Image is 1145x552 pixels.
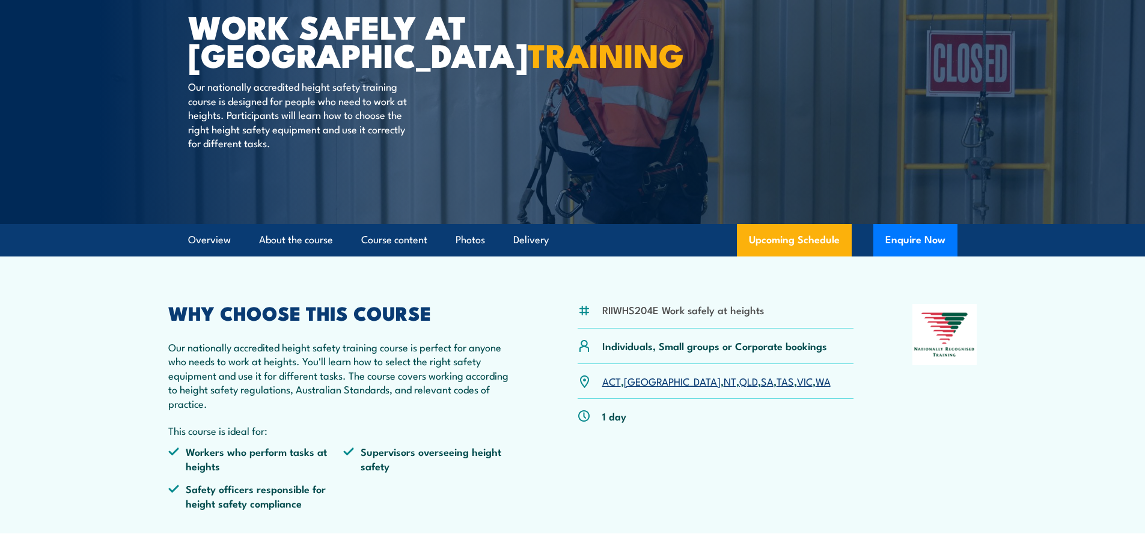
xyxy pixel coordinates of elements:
a: TAS [777,374,794,388]
h2: WHY CHOOSE THIS COURSE [168,304,519,321]
img: Nationally Recognised Training logo. [912,304,977,365]
p: Individuals, Small groups or Corporate bookings [602,339,827,353]
li: RIIWHS204E Work safely at heights [602,303,764,317]
a: QLD [739,374,758,388]
a: About the course [259,224,333,256]
a: SA [761,374,774,388]
button: Enquire Now [873,224,957,256]
a: Delivery [513,224,549,256]
a: ACT [602,374,621,388]
li: Safety officers responsible for height safety compliance [168,482,344,510]
p: Our nationally accredited height safety training course is perfect for anyone who needs to work a... [168,340,519,410]
a: VIC [797,374,813,388]
p: This course is ideal for: [168,423,519,437]
li: Workers who perform tasks at heights [168,444,344,473]
a: WA [816,374,831,388]
strong: TRAINING [528,29,684,79]
h1: Work Safely at [GEOGRAPHIC_DATA] [188,12,485,68]
a: NT [724,374,736,388]
a: Course content [361,224,427,256]
p: Our nationally accredited height safety training course is designed for people who need to work a... [188,79,408,150]
p: , , , , , , , [602,374,831,388]
p: 1 day [602,409,626,423]
a: Overview [188,224,231,256]
a: Upcoming Schedule [737,224,852,256]
li: Supervisors overseeing height safety [343,444,519,473]
a: [GEOGRAPHIC_DATA] [624,374,721,388]
a: Photos [456,224,485,256]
